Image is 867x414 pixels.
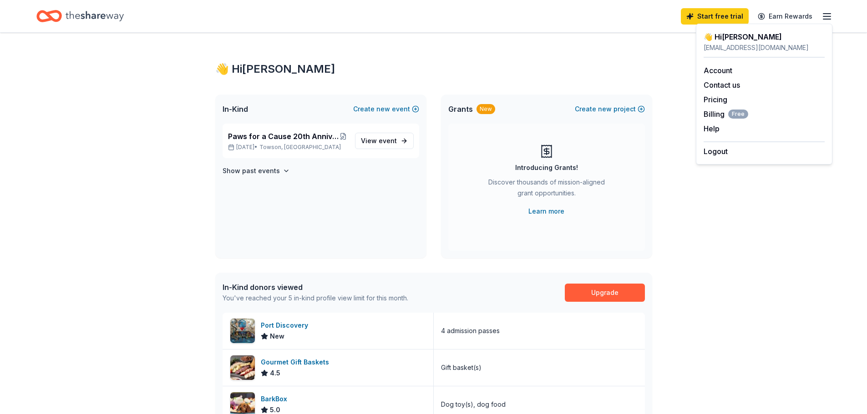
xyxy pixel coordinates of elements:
[704,123,720,134] button: Help
[223,165,290,176] button: Show past events
[515,162,578,173] div: Introducing Grants!
[598,104,612,115] span: new
[215,62,652,76] div: 👋 Hi [PERSON_NAME]
[528,206,564,217] a: Learn more
[261,394,291,404] div: BarkBox
[270,331,284,342] span: New
[223,104,248,115] span: In-Kind
[261,357,333,368] div: Gourmet Gift Baskets
[223,282,408,293] div: In-Kind donors viewed
[485,177,608,202] div: Discover thousands of mission-aligned grant opportunities.
[261,320,312,331] div: Port Discovery
[565,284,645,302] a: Upgrade
[223,293,408,304] div: You've reached your 5 in-kind profile view limit for this month.
[230,355,255,380] img: Image for Gourmet Gift Baskets
[752,8,818,25] a: Earn Rewards
[704,31,825,42] div: 👋 Hi [PERSON_NAME]
[36,5,124,27] a: Home
[441,362,482,373] div: Gift basket(s)
[228,131,339,142] span: Paws for a Cause 20th Anniversary Charity Night & Silent Auction
[477,104,495,114] div: New
[223,165,280,176] h4: Show past events
[270,368,280,379] span: 4.5
[728,110,748,119] span: Free
[704,109,748,120] button: BillingFree
[441,399,506,410] div: Dog toy(s), dog food
[361,135,397,146] span: View
[355,133,414,149] a: View event
[228,144,348,151] p: [DATE] •
[441,325,500,336] div: 4 admission passes
[230,319,255,343] img: Image for Port Discovery
[376,104,390,115] span: new
[704,80,740,90] button: Contact us
[704,42,825,53] div: [EMAIL_ADDRESS][DOMAIN_NAME]
[704,146,728,157] button: Logout
[448,104,473,115] span: Grants
[379,137,397,145] span: event
[575,104,645,115] button: Createnewproject
[353,104,419,115] button: Createnewevent
[681,8,749,25] a: Start free trial
[704,109,748,120] span: Billing
[704,66,732,75] a: Account
[259,144,341,151] span: Towson, [GEOGRAPHIC_DATA]
[704,95,727,104] a: Pricing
